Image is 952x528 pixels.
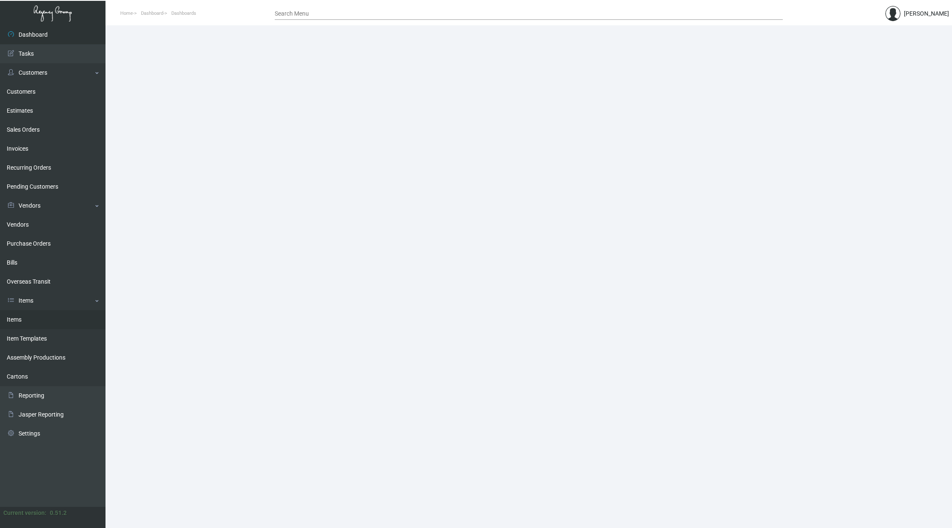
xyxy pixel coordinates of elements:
div: 0.51.2 [50,509,67,517]
span: Dashboards [171,11,196,16]
span: Home [120,11,133,16]
span: Dashboard [141,11,163,16]
div: [PERSON_NAME] [904,9,949,18]
img: admin@bootstrapmaster.com [885,6,901,21]
div: Current version: [3,509,46,517]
